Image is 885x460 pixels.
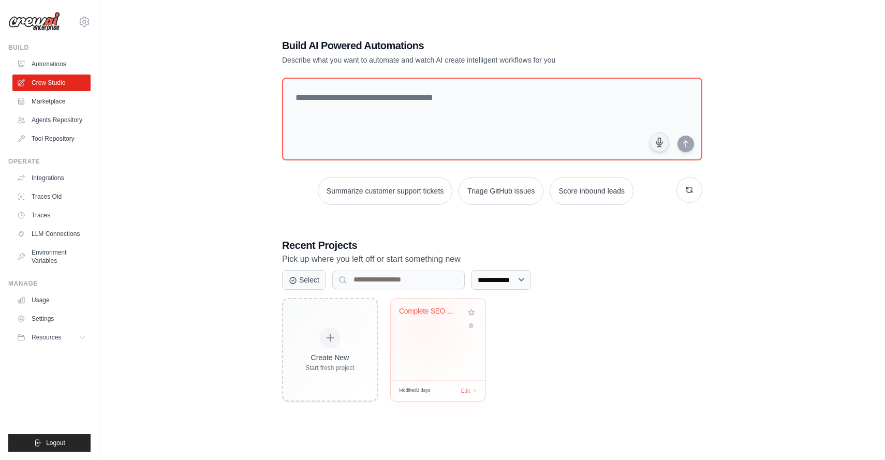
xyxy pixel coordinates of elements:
button: Resources [12,329,91,346]
span: Resources [32,333,61,342]
a: LLM Connections [12,226,91,242]
a: Automations [12,56,91,72]
div: Chatwidget [833,410,885,460]
button: Click to speak your automation idea [650,132,669,152]
button: Delete project [466,320,477,331]
a: Tool Repository [12,130,91,147]
button: Get new suggestions [676,177,702,203]
h1: Build AI Powered Automations [282,38,630,53]
p: Describe what you want to automate and watch AI create intelligent workflows for you [282,55,630,65]
a: Environment Variables [12,244,91,269]
a: Marketplace [12,93,91,110]
div: Operate [8,157,91,166]
span: Edit [461,387,470,395]
a: Integrations [12,170,91,186]
button: Triage GitHub issues [459,177,543,205]
a: Traces Old [12,188,91,205]
p: Pick up where you left off or start something new [282,253,702,266]
a: Settings [12,310,91,327]
button: Add to favorites [466,307,477,318]
a: Traces [12,207,91,224]
div: Complete SEO & GEO Strategy Team [399,307,462,316]
div: Manage [8,279,91,288]
iframe: Chat Widget [833,410,885,460]
img: Logo [8,12,60,32]
a: Usage [12,292,91,308]
button: Logout [8,434,91,452]
button: Summarize customer support tickets [318,177,452,205]
button: Select [282,270,326,290]
a: Crew Studio [12,75,91,91]
span: Logout [46,439,65,447]
div: Create New [305,352,355,363]
span: Modified 3 days [399,387,431,394]
a: Agents Repository [12,112,91,128]
div: Start fresh project [305,364,355,372]
h3: Recent Projects [282,238,702,253]
div: Build [8,43,91,52]
button: Score inbound leads [550,177,633,205]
